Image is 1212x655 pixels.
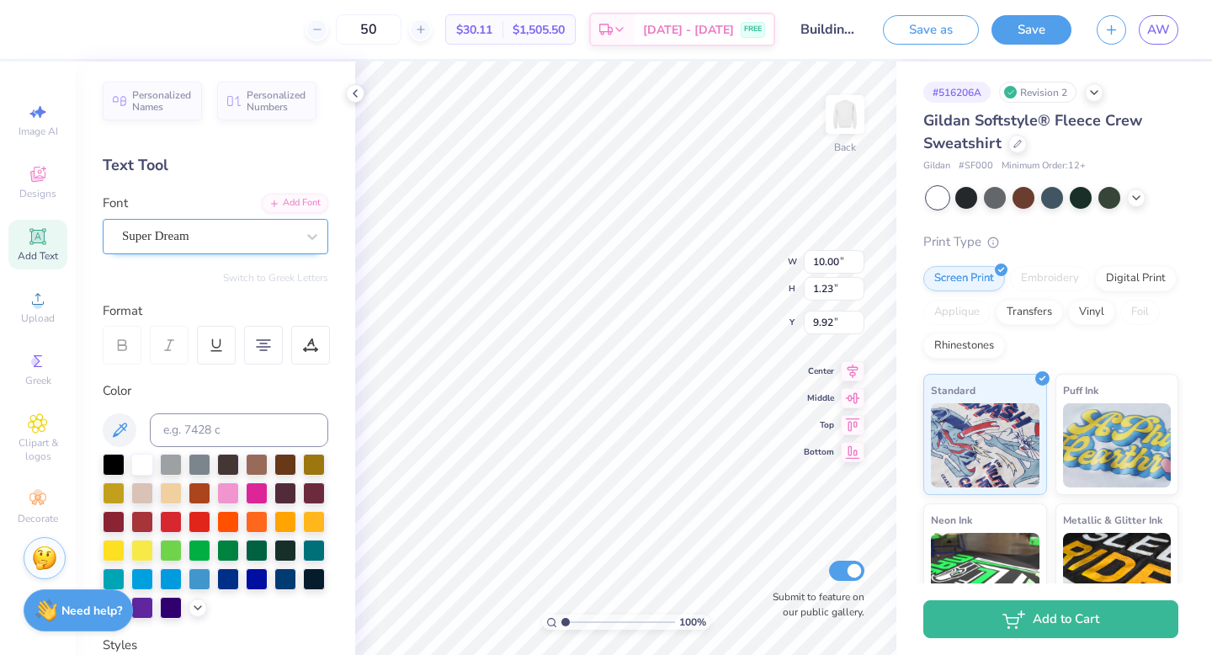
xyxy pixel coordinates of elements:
[247,89,306,113] span: Personalized Numbers
[1010,266,1090,291] div: Embroidery
[19,125,58,138] span: Image AI
[456,21,492,39] span: $30.11
[923,300,991,325] div: Applique
[8,436,67,463] span: Clipart & logos
[25,374,51,387] span: Greek
[923,333,1005,359] div: Rhinestones
[513,21,565,39] span: $1,505.50
[679,615,706,630] span: 100 %
[804,392,834,404] span: Middle
[1063,511,1162,529] span: Metallic & Glitter Ink
[150,413,328,447] input: e.g. 7428 c
[223,271,328,285] button: Switch to Greek Letters
[991,15,1071,45] button: Save
[828,98,862,131] img: Back
[931,381,975,399] span: Standard
[1002,159,1086,173] span: Minimum Order: 12 +
[1147,20,1170,40] span: AW
[923,600,1178,638] button: Add to Cart
[103,636,328,655] div: Styles
[923,232,1178,252] div: Print Type
[923,266,1005,291] div: Screen Print
[1120,300,1160,325] div: Foil
[1063,381,1098,399] span: Puff Ink
[262,194,328,213] div: Add Font
[744,24,762,35] span: FREE
[931,403,1039,487] img: Standard
[103,381,328,401] div: Color
[1063,403,1172,487] img: Puff Ink
[103,154,328,177] div: Text Tool
[336,14,401,45] input: – –
[804,365,834,377] span: Center
[804,419,834,431] span: Top
[103,194,128,213] label: Font
[103,301,330,321] div: Format
[923,110,1142,153] span: Gildan Softstyle® Fleece Crew Sweatshirt
[1063,533,1172,617] img: Metallic & Glitter Ink
[19,187,56,200] span: Designs
[18,512,58,525] span: Decorate
[883,15,979,45] button: Save as
[21,312,55,325] span: Upload
[804,446,834,458] span: Bottom
[788,13,870,46] input: Untitled Design
[61,603,122,619] strong: Need help?
[996,300,1063,325] div: Transfers
[18,249,58,263] span: Add Text
[923,159,950,173] span: Gildan
[132,89,192,113] span: Personalized Names
[1139,15,1178,45] a: AW
[959,159,993,173] span: # SF000
[1068,300,1115,325] div: Vinyl
[999,82,1076,103] div: Revision 2
[643,21,734,39] span: [DATE] - [DATE]
[931,533,1039,617] img: Neon Ink
[931,511,972,529] span: Neon Ink
[923,82,991,103] div: # 516206A
[834,140,856,155] div: Back
[1095,266,1177,291] div: Digital Print
[763,589,864,620] label: Submit to feature on our public gallery.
